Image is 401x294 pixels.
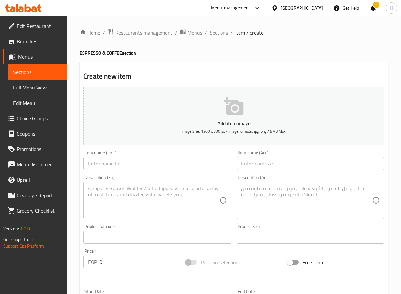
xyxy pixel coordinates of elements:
[93,120,374,127] p: Add item image
[83,157,231,170] input: Enter name En
[8,64,67,80] a: Sections
[13,99,62,107] span: Edit Menu
[211,4,250,12] div: Menu-management
[237,157,384,170] input: Enter name Ar
[231,29,233,37] li: /
[17,161,62,168] span: Menu disclaimer
[100,256,180,268] input: Please enter price
[80,29,100,37] a: Home
[3,203,67,218] a: Grocery Checklist
[3,157,67,172] a: Menu disclaimer
[17,114,62,122] span: Choice Groups
[3,34,67,49] a: Branches
[3,224,19,233] span: Version:
[3,111,67,126] a: Choice Groups
[103,29,105,37] li: /
[13,84,62,91] span: Full Menu View
[3,141,67,157] a: Promotions
[17,191,62,199] span: Coverage Report
[180,29,202,37] a: Menus
[201,258,239,266] span: Price on selection
[13,68,62,76] span: Sections
[205,29,207,37] li: /
[83,71,384,81] h2: Create new item
[83,87,384,145] button: Add item imageImage Size: 1200 x 800 px / Image formats: jpg, png / 5MB Max.
[3,18,67,34] a: Edit Restaurant
[175,29,177,37] li: /
[17,22,62,30] span: Edit Restaurant
[3,126,67,141] a: Coupons
[3,235,33,244] span: Get support on:
[181,128,286,135] span: Image Size: 1200 x 800 px / Image formats: jpg, png / 5MB Max.
[80,29,388,37] nav: breadcrumb
[3,188,67,203] a: Coverage Report
[390,4,393,12] span: H
[3,242,44,250] a: Support.OpsPlatform
[17,176,62,184] span: Upsell
[83,231,231,244] input: Please enter product barcode
[187,29,202,37] span: Menus
[20,224,30,233] span: 1.0.0
[17,145,62,153] span: Promotions
[17,207,62,214] span: Grocery Checklist
[235,29,264,37] span: item / create
[88,258,97,266] p: EGP
[17,38,62,45] span: Branches
[281,4,323,12] div: [GEOGRAPHIC_DATA]
[18,53,62,61] span: Menus
[302,258,323,266] span: Free item
[237,231,384,244] input: Please enter product sku
[115,29,172,37] span: Restaurants management
[8,80,67,95] a: Full Menu View
[3,172,67,188] a: Upsell
[8,95,67,111] a: Edit Menu
[17,130,62,138] span: Coupons
[108,29,172,37] a: Restaurants management
[3,49,67,64] a: Menus
[210,29,228,37] a: Sections
[80,50,388,56] h4: ESPRESSO & COFFEE section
